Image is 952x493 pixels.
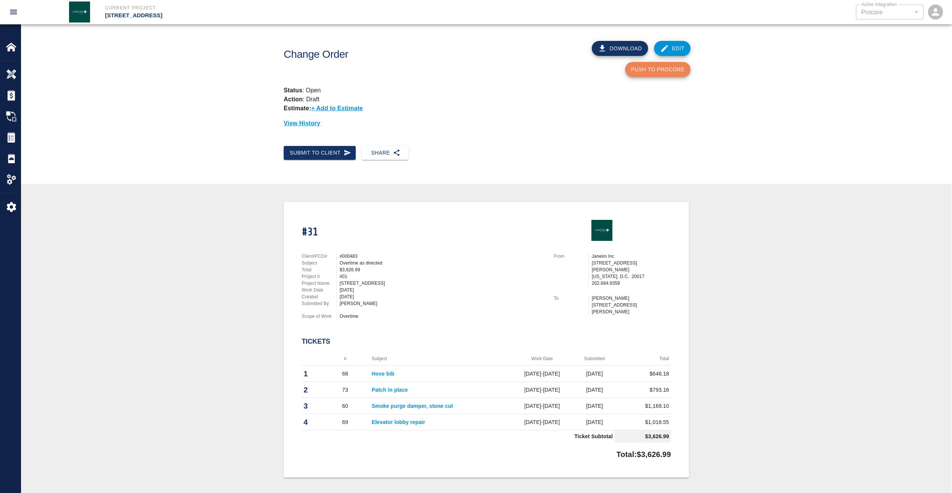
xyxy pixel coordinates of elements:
th: # [320,352,370,366]
div: [STREET_ADDRESS] [340,280,545,287]
td: $1,169.10 [615,398,671,414]
td: [DATE] [575,398,615,414]
button: Push to Procore [625,62,690,77]
p: Work Date [302,287,336,293]
td: Ticket Subtotal [302,430,615,442]
td: $3,626.99 [615,430,671,442]
p: [STREET_ADDRESS][PERSON_NAME] [US_STATE], D.C. 20017 [592,260,671,280]
strong: Action [284,96,303,102]
p: View History [284,119,689,128]
p: + Add to Estimate [311,105,363,111]
div: [DATE] [340,287,545,293]
div: $3,626.99 [340,266,545,273]
label: Active Integration [861,1,897,8]
p: : Open [284,86,689,95]
td: [DATE] [575,365,615,382]
p: To [554,295,588,302]
td: 68 [320,365,370,382]
div: #000483 [340,253,545,260]
td: [DATE] [575,382,615,398]
button: Submit to Client [284,146,356,160]
th: Submitted [575,352,615,366]
p: [STREET_ADDRESS][PERSON_NAME] [592,302,671,315]
td: 69 [320,414,370,430]
p: Subject [302,260,336,266]
p: 2 [304,384,319,395]
img: Janeiro Inc [69,2,90,23]
p: Project # [302,273,336,280]
button: open drawer [5,3,23,21]
p: Project Name [302,280,336,287]
div: Procore [861,8,918,17]
strong: Status [284,87,302,93]
th: Total [615,352,671,366]
img: Janeiro Inc [591,220,612,241]
div: [DATE] [340,293,545,300]
td: [DATE]-[DATE] [510,414,574,430]
div: Overtime as directed [340,260,545,266]
iframe: Chat Widget [827,412,952,493]
td: [DATE]-[DATE] [510,398,574,414]
p: 1 [304,368,319,379]
p: Total: $3,626.99 [617,445,671,460]
p: Scope of Work [302,313,336,320]
a: Patch in place [372,387,408,393]
div: [PERSON_NAME] [340,300,545,307]
div: #01 [340,273,545,280]
h1: #31 [302,226,318,238]
h2: Tickets [302,338,671,346]
p: 4 [304,416,319,428]
p: 202.684.9359 [592,280,671,287]
h1: Change Order [284,48,517,61]
div: Overtime [340,313,545,320]
button: Download [592,41,648,56]
a: Hose bib [372,371,394,377]
p: Created [302,293,336,300]
p: 3 [304,400,319,412]
td: [DATE] [575,414,615,430]
a: Edit [654,41,691,56]
td: [DATE]-[DATE] [510,382,574,398]
p: Client/PCO# [302,253,336,260]
button: Share [362,146,409,160]
p: [STREET_ADDRESS] [105,11,517,20]
p: Janeiro Inc [592,253,671,260]
p: : Draft [284,95,689,104]
th: Work Date [510,352,574,366]
th: Subject [370,352,510,366]
a: Smoke purge damper, stone cut [372,403,453,409]
p: Current Project [105,5,517,11]
td: 60 [320,398,370,414]
p: Submitted By [302,300,336,307]
td: $1,018.55 [615,414,671,430]
td: [DATE]-[DATE] [510,365,574,382]
p: [PERSON_NAME] [592,295,671,302]
a: Elevator lobby repair [372,419,425,425]
p: From [554,253,588,260]
td: 73 [320,382,370,398]
td: $646.18 [615,365,671,382]
strong: Estimate: [284,105,311,111]
p: Total [302,266,336,273]
td: $793.16 [615,382,671,398]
